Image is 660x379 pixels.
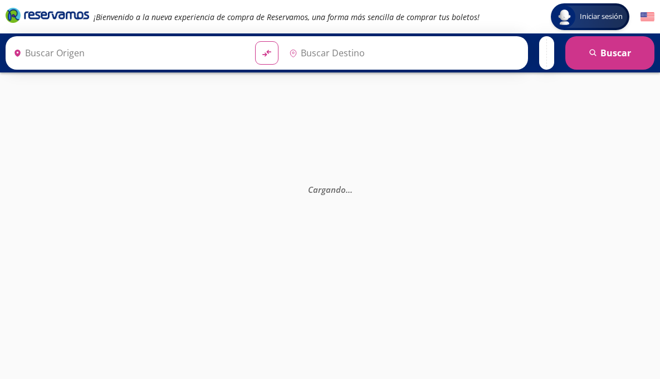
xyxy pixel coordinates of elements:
[641,10,654,24] button: English
[346,184,348,195] span: .
[6,7,89,27] a: Brand Logo
[94,12,480,22] em: ¡Bienvenido a la nueva experiencia de compra de Reservamos, una forma más sencilla de comprar tus...
[9,39,246,67] input: Buscar Origen
[285,39,522,67] input: Buscar Destino
[348,184,350,195] span: .
[575,11,627,22] span: Iniciar sesión
[350,184,353,195] span: .
[565,36,654,70] button: Buscar
[6,7,89,23] i: Brand Logo
[308,184,353,195] em: Cargando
